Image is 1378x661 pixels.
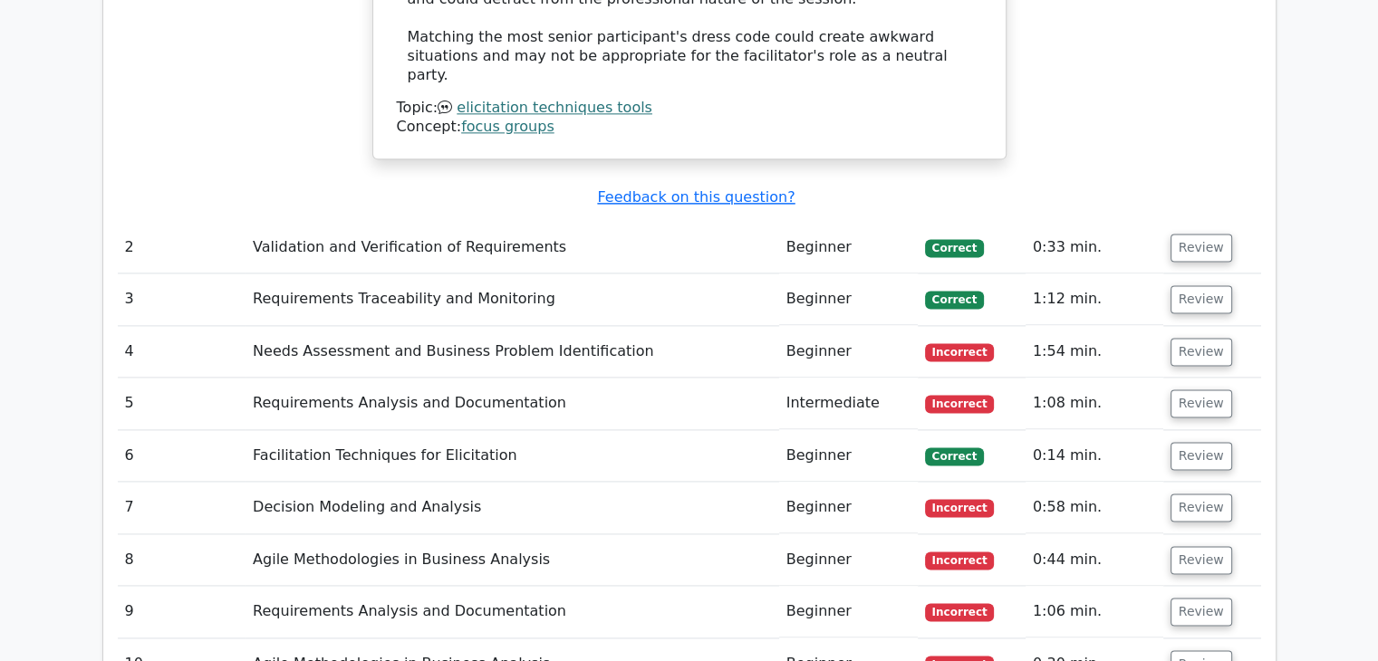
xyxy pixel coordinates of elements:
[246,222,779,273] td: Validation and Verification of Requirements
[118,273,246,325] td: 3
[1171,493,1232,522] button: Review
[246,430,779,482] td: Facilitation Techniques for Elicitation
[1026,482,1163,533] td: 0:58 min.
[1026,430,1163,482] td: 0:14 min.
[246,534,779,586] td: Agile Methodologies in Business Analysis
[118,326,246,378] td: 4
[1171,234,1232,262] button: Review
[1026,326,1163,378] td: 1:54 min.
[597,188,795,206] a: Feedback on this question?
[246,482,779,533] td: Decision Modeling and Analysis
[1026,534,1163,586] td: 0:44 min.
[246,586,779,637] td: Requirements Analysis and Documentation
[779,482,918,533] td: Beginner
[1171,389,1232,417] button: Review
[779,326,918,378] td: Beginner
[246,273,779,325] td: Requirements Traceability and Monitoring
[1171,598,1232,626] button: Review
[118,378,246,429] td: 5
[925,447,984,465] span: Correct
[779,430,918,482] td: Beginner
[779,222,918,273] td: Beginner
[1026,586,1163,637] td: 1:06 min.
[1026,222,1163,273] td: 0:33 min.
[925,603,995,621] span: Incorrect
[779,534,918,586] td: Beginner
[118,482,246,533] td: 7
[1171,546,1232,574] button: Review
[457,99,652,116] a: elicitation techniques tools
[925,551,995,570] span: Incorrect
[397,118,982,137] div: Concept:
[779,586,918,637] td: Beginner
[118,222,246,273] td: 2
[1171,285,1232,313] button: Review
[925,395,995,413] span: Incorrect
[1171,442,1232,470] button: Review
[925,499,995,517] span: Incorrect
[246,326,779,378] td: Needs Assessment and Business Problem Identification
[779,273,918,325] td: Beginner
[118,534,246,586] td: 8
[925,343,995,361] span: Incorrect
[118,586,246,637] td: 9
[925,239,984,257] span: Correct
[925,291,984,309] span: Correct
[1026,273,1163,325] td: 1:12 min.
[397,99,982,118] div: Topic:
[779,378,918,429] td: Intermediate
[1171,338,1232,366] button: Review
[118,430,246,482] td: 6
[461,118,554,135] a: focus groups
[1026,378,1163,429] td: 1:08 min.
[246,378,779,429] td: Requirements Analysis and Documentation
